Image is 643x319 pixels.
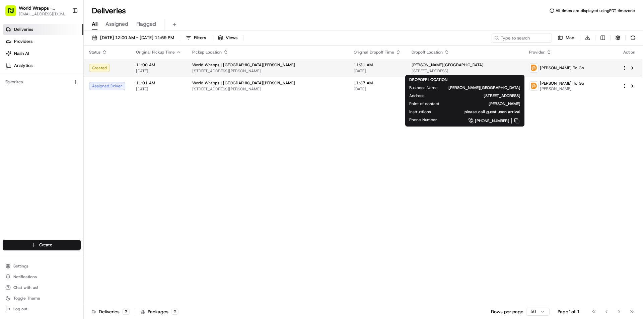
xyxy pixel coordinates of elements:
span: Notifications [13,274,37,280]
span: Create [39,242,52,248]
button: Refresh [628,33,638,43]
span: • [56,122,58,127]
span: DROPOFF LOCATION [409,77,447,82]
span: Log out [13,306,27,312]
div: Past conversations [7,87,45,92]
span: Business Name [409,85,438,90]
button: [EMAIL_ADDRESS][DOMAIN_NAME] [19,11,67,17]
span: World Wrapps | [GEOGRAPHIC_DATA][PERSON_NAME] [192,80,295,86]
span: Toggle Theme [13,296,40,301]
span: [PERSON_NAME] [21,122,54,127]
span: [DATE] [59,104,73,109]
button: World Wrapps - [GEOGRAPHIC_DATA][PERSON_NAME][EMAIL_ADDRESS][DOMAIN_NAME] [3,3,69,19]
button: Log out [3,304,81,314]
span: Dropoff Location [412,50,443,55]
div: Page 1 of 1 [558,308,580,315]
span: [DATE] [354,68,401,74]
span: [DATE] 12:00 AM - [DATE] 11:59 PM [100,35,174,41]
div: 💻 [57,150,62,156]
div: 2 [171,309,178,315]
span: All times are displayed using PDT timezone [556,8,635,13]
span: [DATE] [354,86,401,92]
a: Deliveries [3,24,83,35]
span: [PERSON_NAME][GEOGRAPHIC_DATA] [412,62,484,68]
img: 1755196953914-cd9d9cba-b7f7-46ee-b6f5-75ff69acacf5 [14,64,26,76]
span: Address [409,93,424,98]
a: 💻API Documentation [54,147,110,159]
p: Rows per page [491,308,523,315]
span: [PERSON_NAME] [540,86,584,91]
span: Instructions [409,109,431,114]
p: Welcome 👋 [7,27,122,37]
div: Favorites [3,77,81,87]
span: [PHONE_NUMBER] [475,118,509,124]
a: [PHONE_NUMBER] [448,117,520,125]
button: Map [555,33,577,43]
button: Chat with us! [3,283,81,292]
span: 11:37 AM [354,80,401,86]
a: Providers [3,36,83,47]
span: Nash AI [14,51,29,57]
span: Knowledge Base [13,150,51,156]
input: Type to search [492,33,552,43]
span: [STREET_ADDRESS] [412,68,518,74]
div: Packages [141,308,178,315]
span: 11:31 AM [354,62,401,68]
span: World Wrapps | [GEOGRAPHIC_DATA][PERSON_NAME] [192,62,295,68]
span: Pylon [67,166,81,171]
span: Provider [529,50,545,55]
span: [PERSON_NAME] [450,101,520,106]
img: Jandy Espique [7,115,17,126]
button: Settings [3,261,81,271]
img: Nash [7,7,20,20]
span: Flagged [136,20,156,28]
span: Settings [13,263,28,269]
span: Phone Number [409,117,437,123]
span: Providers [14,38,32,45]
span: [DATE] [59,122,73,127]
img: ddtg_logo_v2.png [529,82,538,90]
span: • [56,104,58,109]
span: [DATE] [136,68,182,74]
span: Assigned [105,20,128,28]
div: Action [622,50,636,55]
a: Analytics [3,60,83,71]
span: API Documentation [63,150,108,156]
span: [STREET_ADDRESS][PERSON_NAME] [192,86,343,92]
span: Original Pickup Time [136,50,175,55]
span: [STREET_ADDRESS][PERSON_NAME] [192,68,343,74]
span: Original Dropoff Time [354,50,394,55]
button: Toggle Theme [3,294,81,303]
img: 1736555255976-a54dd68f-1ca7-489b-9aae-adbdc363a1c4 [7,64,19,76]
span: Status [89,50,100,55]
button: Start new chat [114,66,122,74]
div: 2 [122,309,130,315]
span: [STREET_ADDRESS] [435,93,520,98]
button: Filters [183,33,209,43]
input: Clear [17,43,111,50]
span: [DATE] [136,86,182,92]
span: Analytics [14,63,32,69]
img: ddtg_logo_v2.png [529,64,538,72]
button: World Wrapps - [GEOGRAPHIC_DATA][PERSON_NAME] [19,5,67,11]
span: Chat with us! [13,285,38,290]
span: Pickup Location [192,50,222,55]
span: Filters [194,35,206,41]
a: Nash AI [3,48,83,59]
span: Point of contact [409,101,439,106]
button: See all [104,86,122,94]
button: Create [3,240,81,250]
a: Powered byPylon [47,166,81,171]
div: Start new chat [30,64,110,71]
span: [PERSON_NAME] [21,104,54,109]
span: 11:01 AM [136,80,182,86]
button: Views [215,33,240,43]
button: Notifications [3,272,81,282]
img: 1736555255976-a54dd68f-1ca7-489b-9aae-adbdc363a1c4 [13,122,19,128]
span: please call guest upon arrival [442,109,520,114]
span: All [92,20,97,28]
span: Deliveries [14,26,33,32]
span: Map [566,35,574,41]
